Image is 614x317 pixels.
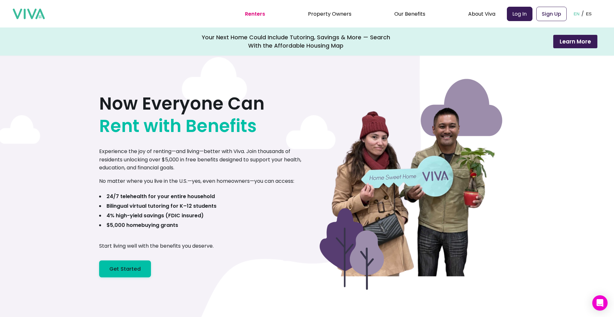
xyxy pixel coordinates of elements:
[572,4,582,24] button: EN
[592,295,608,311] div: Open Intercom Messenger
[581,9,584,19] p: /
[99,92,264,137] h1: Now Everyone Can
[99,147,307,172] p: Experience the joy of renting—and living—better with Viva. Join thousands of residents unlocking ...
[106,212,204,219] b: 4% high-yield savings (FDIC insured)
[106,221,178,229] b: $5,000 homebuying grants
[99,177,294,185] p: No matter where you live in the U.S.—yes, even homeowners—you can access:
[315,41,507,309] img: Smiling person holding a phone with Viva app
[308,10,351,18] a: Property Owners
[245,10,265,18] a: Renters
[99,115,257,137] span: Rent with Benefits
[553,35,597,48] button: Learn More
[468,6,495,22] div: About Viva
[536,7,567,21] a: Sign Up
[394,6,425,22] div: Our Benefits
[106,202,216,210] b: Bilingual virtual tutoring for K–12 students
[99,260,151,277] a: Get Started
[507,7,532,21] a: Log In
[201,33,390,50] div: Your Next Home Could Include Tutoring, Savings & More — Search With the Affordable Housing Map
[584,4,594,24] button: ES
[106,193,215,200] b: 24/7 telehealth for your entire household
[13,9,45,19] img: viva
[99,242,214,250] p: Start living well with the benefits you deserve.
